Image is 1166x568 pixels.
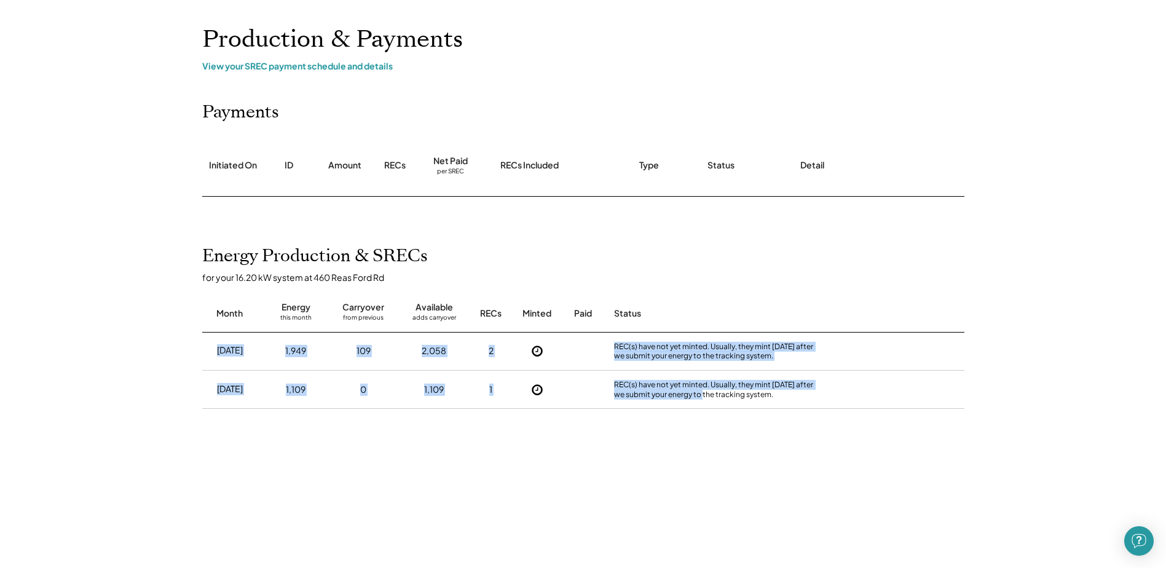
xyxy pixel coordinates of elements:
div: Initiated On [209,159,257,172]
div: Type [639,159,659,172]
div: Amount [328,159,361,172]
div: 2 [489,345,494,357]
div: 1,109 [424,384,444,396]
button: Not Yet Minted [528,342,546,360]
div: Status [614,307,823,320]
div: Available [416,301,453,314]
h2: Payments [202,102,279,123]
div: Carryover [342,301,384,314]
div: RECs [384,159,406,172]
button: Not Yet Minted [528,381,546,399]
div: [DATE] [217,344,243,357]
div: Paid [574,307,592,320]
div: Month [216,307,243,320]
div: 2,058 [422,345,446,357]
div: Status [707,159,735,172]
div: adds carryover [412,314,456,326]
div: ID [285,159,293,172]
div: 109 [356,345,371,357]
div: for your 16.20 kW system at 460 Reas Ford Rd [202,272,977,283]
div: View your SREC payment schedule and details [202,60,964,71]
div: this month [280,314,312,326]
div: RECs [480,307,502,320]
div: REC(s) have not yet minted. Usually, they mint [DATE] after we submit your energy to the tracking... [614,380,823,399]
div: Energy [282,301,310,314]
div: RECs Included [500,159,559,172]
div: from previous [343,314,384,326]
div: Detail [800,159,824,172]
div: Net Paid [433,155,468,167]
h1: Production & Payments [202,25,964,54]
h2: Energy Production & SRECs [202,246,428,267]
div: Minted [522,307,551,320]
div: [DATE] [217,383,243,395]
div: REC(s) have not yet minted. Usually, they mint [DATE] after we submit your energy to the tracking... [614,342,823,361]
div: 1 [489,384,492,396]
div: per SREC [437,167,464,176]
div: Open Intercom Messenger [1124,526,1154,556]
div: 0 [360,384,366,396]
div: 1,949 [285,345,306,357]
div: 1,109 [286,384,305,396]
